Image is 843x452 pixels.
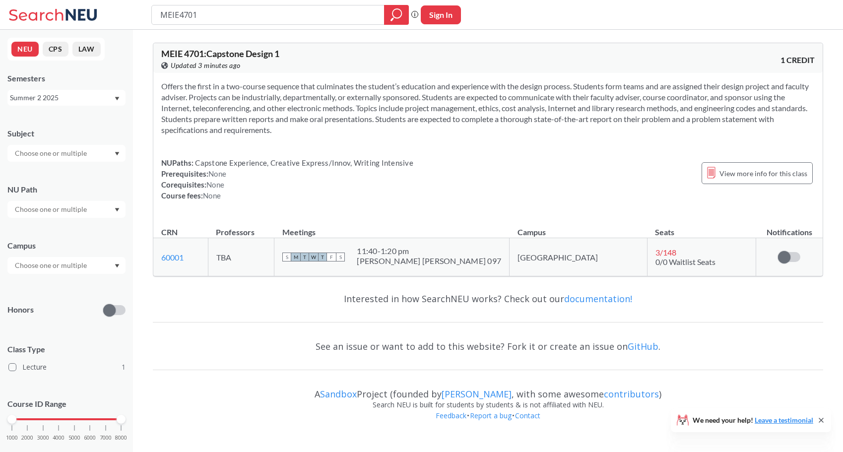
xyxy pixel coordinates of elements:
[11,42,39,57] button: NEU
[100,435,112,441] span: 7000
[10,147,93,159] input: Choose one or multiple
[442,388,512,400] a: [PERSON_NAME]
[756,217,823,238] th: Notifications
[564,293,632,305] a: documentation!
[161,48,279,59] span: MEIE 4701 : Capstone Design 1
[7,240,126,251] div: Campus
[6,435,18,441] span: 1000
[194,158,413,167] span: Capstone Experience, Creative Express/Innov, Writing Intensive
[10,92,114,103] div: Summer 2 2025
[153,284,823,313] div: Interested in how SearchNEU works? Check out our
[7,344,126,355] span: Class Type
[10,203,93,215] input: Choose one or multiple
[7,73,126,84] div: Semesters
[435,411,467,420] a: Feedback
[115,264,120,268] svg: Dropdown arrow
[161,227,178,238] div: CRN
[274,217,510,238] th: Meetings
[37,435,49,441] span: 3000
[21,435,33,441] span: 2000
[68,435,80,441] span: 5000
[655,248,676,257] span: 3 / 148
[115,152,120,156] svg: Dropdown arrow
[300,253,309,261] span: T
[7,304,34,316] p: Honors
[7,145,126,162] div: Dropdown arrow
[159,6,377,23] input: Class, professor, course number, "phrase"
[7,184,126,195] div: NU Path
[43,42,68,57] button: CPS
[153,399,823,410] div: Search NEU is built for students by students & is not affiliated with NEU.
[161,81,815,135] section: Offers the first in a two-course sequence that culminates the student’s education and experience ...
[282,253,291,261] span: S
[647,217,756,238] th: Seats
[115,208,120,212] svg: Dropdown arrow
[7,398,126,410] p: Course ID Range
[203,191,221,200] span: None
[628,340,658,352] a: GitHub
[515,411,541,420] a: Contact
[161,157,413,201] div: NUPaths: Prerequisites: Corequisites: Course fees:
[7,257,126,274] div: Dropdown arrow
[469,411,512,420] a: Report a bug
[327,253,336,261] span: F
[84,435,96,441] span: 6000
[719,167,807,180] span: View more info for this class
[153,380,823,399] div: A Project (founded by , with some awesome )
[208,169,226,178] span: None
[7,90,126,106] div: Summer 2 2025Dropdown arrow
[693,417,813,424] span: We need your help!
[655,257,715,266] span: 0/0 Waitlist Seats
[122,362,126,373] span: 1
[115,435,127,441] span: 8000
[208,217,274,238] th: Professors
[309,253,318,261] span: W
[206,180,224,189] span: None
[7,128,126,139] div: Subject
[390,8,402,22] svg: magnifying glass
[291,253,300,261] span: M
[510,238,647,276] td: [GEOGRAPHIC_DATA]
[336,253,345,261] span: S
[72,42,101,57] button: LAW
[171,60,241,71] span: Updated 3 minutes ago
[10,259,93,271] input: Choose one or multiple
[161,253,184,262] a: 60001
[384,5,409,25] div: magnifying glass
[604,388,659,400] a: contributors
[320,388,357,400] a: Sandbox
[510,217,647,238] th: Campus
[53,435,65,441] span: 4000
[7,201,126,218] div: Dropdown arrow
[153,410,823,436] div: • •
[755,416,813,424] a: Leave a testimonial
[318,253,327,261] span: T
[208,238,274,276] td: TBA
[153,332,823,361] div: See an issue or want to add to this website? Fork it or create an issue on .
[357,246,501,256] div: 11:40 - 1:20 pm
[780,55,815,65] span: 1 CREDIT
[8,361,126,374] label: Lecture
[115,97,120,101] svg: Dropdown arrow
[357,256,501,266] div: [PERSON_NAME] [PERSON_NAME] 097
[421,5,461,24] button: Sign In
